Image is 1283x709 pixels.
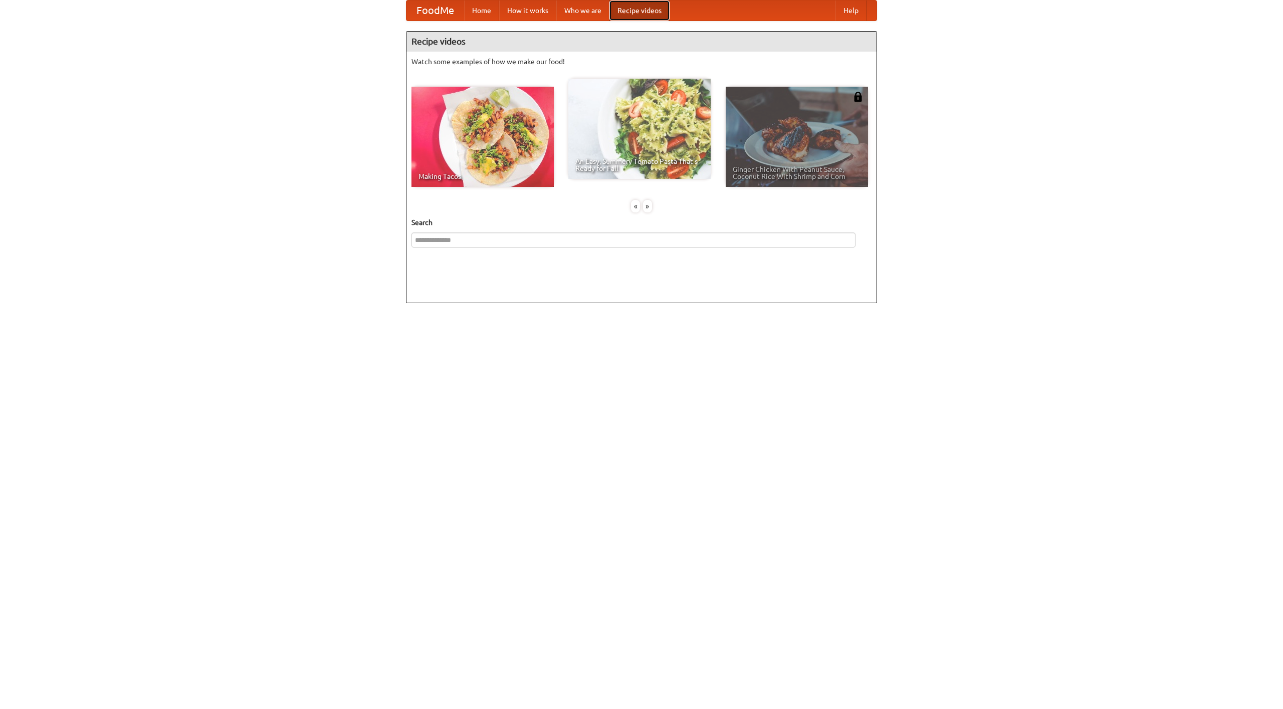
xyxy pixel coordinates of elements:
span: Making Tacos [418,173,547,180]
p: Watch some examples of how we make our food! [411,57,872,67]
a: Recipe videos [609,1,670,21]
span: An Easy, Summery Tomato Pasta That's Ready for Fall [575,158,704,172]
a: FoodMe [406,1,464,21]
h5: Search [411,217,872,227]
div: « [631,200,640,212]
a: Who we are [556,1,609,21]
a: Making Tacos [411,87,554,187]
a: An Easy, Summery Tomato Pasta That's Ready for Fall [568,79,711,179]
a: Help [835,1,867,21]
img: 483408.png [853,92,863,102]
a: Home [464,1,499,21]
div: » [643,200,652,212]
h4: Recipe videos [406,32,877,52]
a: How it works [499,1,556,21]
